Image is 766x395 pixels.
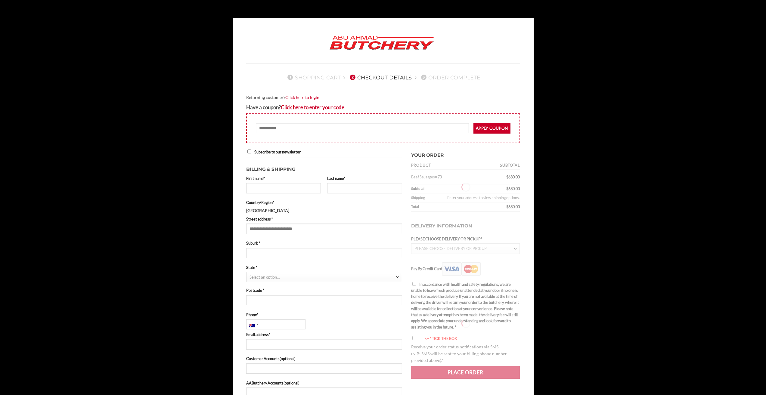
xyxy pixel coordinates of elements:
label: Postcode [246,287,402,293]
a: Enter your coupon code [281,104,344,110]
span: State [246,272,402,282]
a: Click here to login [285,95,319,100]
strong: [GEOGRAPHIC_DATA] [246,208,289,213]
div: Australia: +61 [247,319,260,329]
span: Subscribe to our newsletter [254,150,301,154]
span: 2 [350,75,355,80]
label: Email address [246,332,402,338]
label: Country/Region [246,199,402,205]
span: 1 [287,75,293,80]
label: State [246,264,402,270]
input: Subscribe to our newsletter [247,150,251,153]
nav: Checkout steps [246,69,520,85]
span: PLEASE CHOOSE DELIVERY OR PICKUP [414,246,487,251]
a: 1Shopping Cart [286,74,341,81]
h3: Delivery Information [411,216,520,236]
h3: Your order [411,149,520,159]
a: 2Checkout details [348,74,412,81]
label: First name [246,175,321,181]
label: Customer Accounts [246,356,402,362]
label: Last name [327,175,402,181]
label: Suburb [246,240,402,246]
label: PLEASE CHOOSE DELIVERY OR PICKUP [411,236,520,242]
button: Apply coupon [473,123,510,134]
img: Abu Ahmad Butchery [324,32,439,54]
label: AAButchery Accounts [246,380,402,386]
span: (optional) [284,381,299,385]
span: Select an option… [250,275,280,279]
label: Phone [246,312,402,318]
div: Have a coupon? [246,103,520,111]
label: Street address [246,216,402,222]
h3: Billing & Shipping [246,163,402,173]
div: Returning customer? [246,94,520,101]
span: (optional) [280,356,296,361]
